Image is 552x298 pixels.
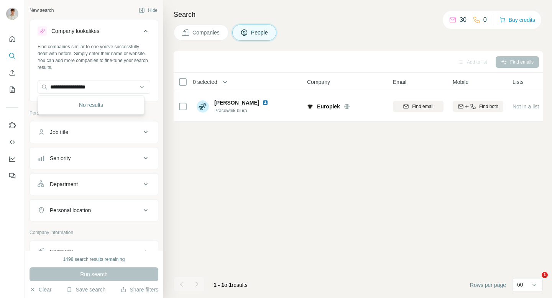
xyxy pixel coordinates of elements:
span: Europiek [317,103,340,110]
span: Lists [513,78,524,86]
button: Clear [30,286,51,293]
button: Find email [393,101,444,112]
button: Enrich CSV [6,66,18,80]
button: Dashboard [6,152,18,166]
div: Company [50,248,73,255]
button: Search [6,49,18,63]
iframe: Intercom live chat [526,272,544,290]
button: Use Surfe on LinkedIn [6,118,18,132]
button: Use Surfe API [6,135,18,149]
span: Find both [479,103,498,110]
p: Personal information [30,110,158,116]
div: Department [50,180,78,188]
span: [PERSON_NAME] [214,99,259,106]
span: 1 [542,272,548,278]
button: Job title [30,123,158,141]
button: Buy credits [499,15,535,25]
div: Company lookalikes [51,27,99,35]
span: 1 [229,282,232,288]
img: Avatar [197,100,209,113]
span: 0 selected [193,78,217,86]
span: Companies [192,29,220,36]
div: 1498 search results remaining [63,256,125,263]
button: Find both [453,101,503,112]
p: 30 [460,15,467,25]
div: New search [30,7,54,14]
button: Feedback [6,169,18,183]
div: Seniority [50,154,71,162]
button: Company [30,242,158,264]
div: Job title [50,128,68,136]
p: 60 [517,281,523,288]
button: Quick start [6,32,18,46]
span: 1 - 1 [214,282,224,288]
button: Seniority [30,149,158,167]
span: Not in a list [513,103,539,110]
button: Save search [66,286,105,293]
button: Share filters [120,286,158,293]
div: No results [39,97,143,113]
span: of [224,282,229,288]
button: My lists [6,83,18,97]
p: 0 [483,15,487,25]
div: Personal location [50,206,91,214]
span: Email [393,78,406,86]
img: Logo of Europiek [307,103,313,110]
span: Rows per page [470,281,506,289]
button: Company lookalikes [30,22,158,43]
span: People [251,29,269,36]
div: Find companies similar to one you've successfully dealt with before. Simply enter their name or w... [38,43,150,71]
p: Company information [30,229,158,236]
span: Mobile [453,78,468,86]
span: Company [307,78,330,86]
button: Personal location [30,201,158,219]
img: Avatar [6,8,18,20]
span: Pracownik biura [214,107,278,114]
button: Hide [133,5,163,16]
img: LinkedIn logo [262,100,268,106]
button: Department [30,175,158,193]
h4: Search [174,9,543,20]
span: Find email [412,103,433,110]
span: results [214,282,248,288]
